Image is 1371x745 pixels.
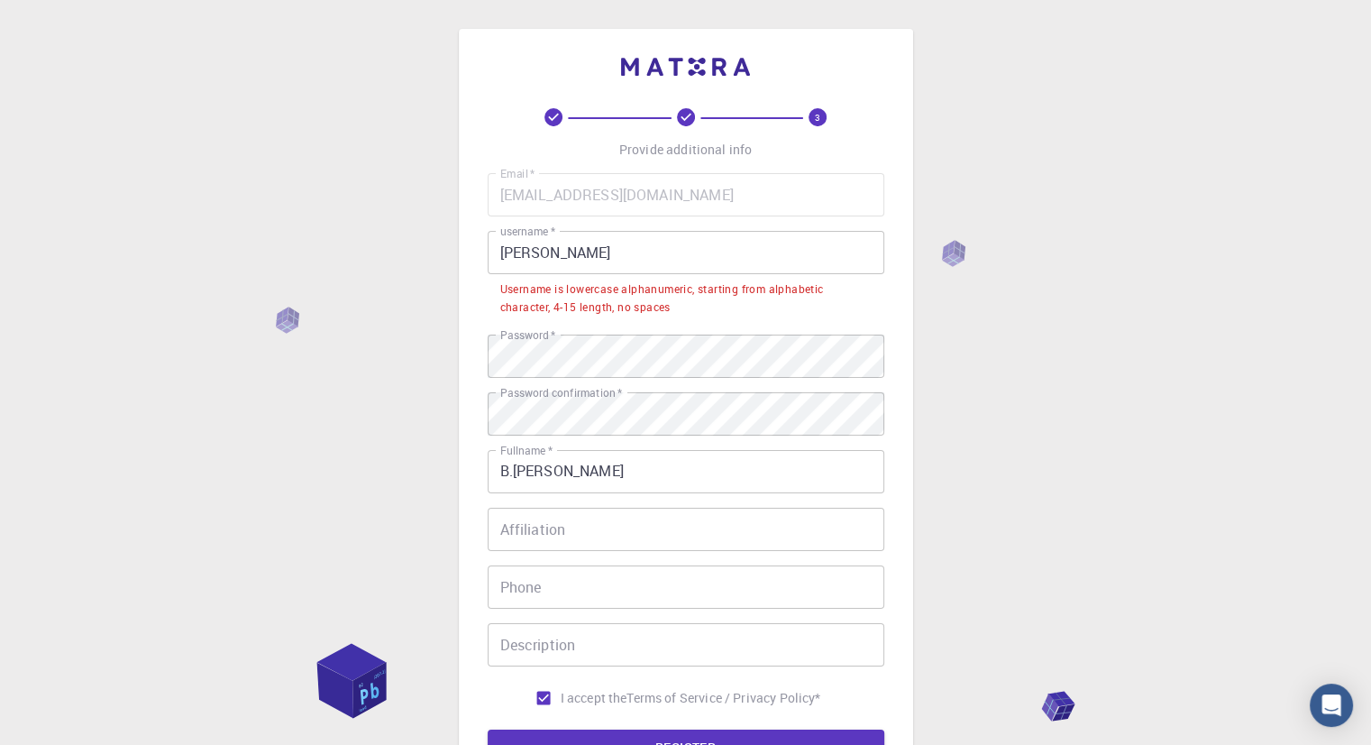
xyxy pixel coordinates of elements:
[500,224,555,239] label: username
[626,689,820,707] a: Terms of Service / Privacy Policy*
[561,689,627,707] span: I accept the
[500,385,622,400] label: Password confirmation
[500,443,553,458] label: Fullname
[815,111,820,124] text: 3
[500,281,872,317] div: Username is lowercase alphanumeric, starting from alphabetic character, 4-15 length, no spaces
[619,141,752,159] p: Provide additional info
[626,689,820,707] p: Terms of Service / Privacy Policy *
[1310,684,1353,727] div: Open Intercom Messenger
[500,166,535,181] label: Email
[500,327,555,343] label: Password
